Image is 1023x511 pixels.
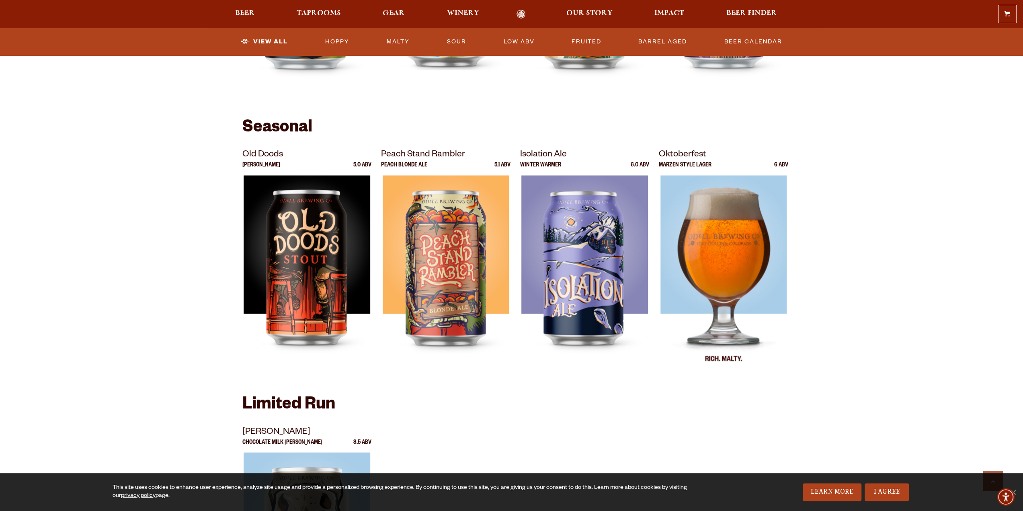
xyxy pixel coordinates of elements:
[242,396,781,415] h2: Limited Run
[659,148,788,162] p: Oktoberfest
[121,493,156,499] a: privacy policy
[774,162,788,175] p: 6 ABV
[568,33,604,51] a: Fruited
[230,10,260,19] a: Beer
[447,10,479,16] span: Winery
[235,10,255,16] span: Beer
[635,33,690,51] a: Barrel Aged
[520,148,650,162] p: Isolation Ale
[291,10,346,19] a: Taprooms
[113,484,702,500] div: This site uses cookies to enhance user experience, analyze site usage and provide a personalized ...
[726,10,777,16] span: Beer Finder
[561,10,618,19] a: Our Story
[353,162,371,175] p: 5.0 ABV
[444,33,469,51] a: Sour
[381,162,427,175] p: Peach Blonde Ale
[983,471,1003,491] a: Scroll to top
[242,425,372,439] p: [PERSON_NAME]
[659,162,711,175] p: Marzen Style Lager
[500,33,537,51] a: Low ABV
[383,175,509,376] img: Peach Stand Rambler
[242,162,280,175] p: [PERSON_NAME]
[442,10,484,19] a: Winery
[803,483,862,501] a: Learn More
[381,148,510,376] a: Peach Stand Rambler Peach Blonde Ale 5.1 ABV Peach Stand Rambler Peach Stand Rambler
[631,162,649,175] p: 6.0 ABV
[322,33,353,51] a: Hoppy
[377,10,410,19] a: Gear
[521,175,648,376] img: Isolation Ale
[520,162,561,175] p: Winter Warmer
[242,439,322,452] p: Chocolate Milk [PERSON_NAME]
[997,488,1015,506] div: Accessibility Menu
[660,175,787,376] img: Oktoberfest
[383,10,405,16] span: Gear
[297,10,341,16] span: Taprooms
[238,33,291,51] a: View All
[244,175,370,376] img: Old Doods
[566,10,613,16] span: Our Story
[381,148,510,162] p: Peach Stand Rambler
[721,10,782,19] a: Beer Finder
[721,33,785,51] a: Beer Calendar
[242,148,372,162] p: Old Doods
[520,148,650,376] a: Isolation Ale Winter Warmer 6.0 ABV Isolation Ale Isolation Ale
[383,33,413,51] a: Malty
[353,439,371,452] p: 8.5 ABV
[865,483,909,501] a: I Agree
[242,119,781,138] h2: Seasonal
[242,148,372,376] a: Old Doods [PERSON_NAME] 5.0 ABV Old Doods Old Doods
[654,10,684,16] span: Impact
[506,10,536,19] a: Odell Home
[494,162,510,175] p: 5.1 ABV
[649,10,689,19] a: Impact
[659,148,788,376] a: Oktoberfest Marzen Style Lager 6 ABV Oktoberfest Oktoberfest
